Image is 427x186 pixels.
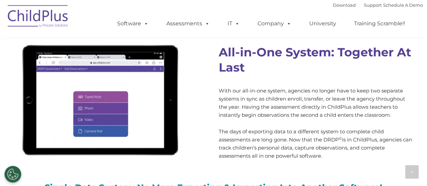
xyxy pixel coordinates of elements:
img: ChildPlus by Procare Solutions [4,0,72,34]
a: IT [221,17,246,30]
font: | [333,2,423,8]
a: University [302,17,343,30]
a: Company [251,17,298,30]
a: Support [364,2,382,8]
strong: All-in-One System: Together At Last [219,45,411,74]
a: Training Scramble!! [347,17,412,30]
a: Software [110,17,155,30]
p: With our all-in-one system, agencies no longer have to keep two separate systems in sync as child... [219,86,413,119]
img: DRDP-Observation-min-1 [15,36,183,163]
a: Download [333,2,356,8]
sup: © [339,136,342,140]
a: Schedule A Demo [383,2,423,8]
p: The days of exporting data to a different system to complete child assessments are long gone. Now... [219,127,413,160]
a: Assessments [160,17,216,30]
button: Cookies Settings [4,166,21,183]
